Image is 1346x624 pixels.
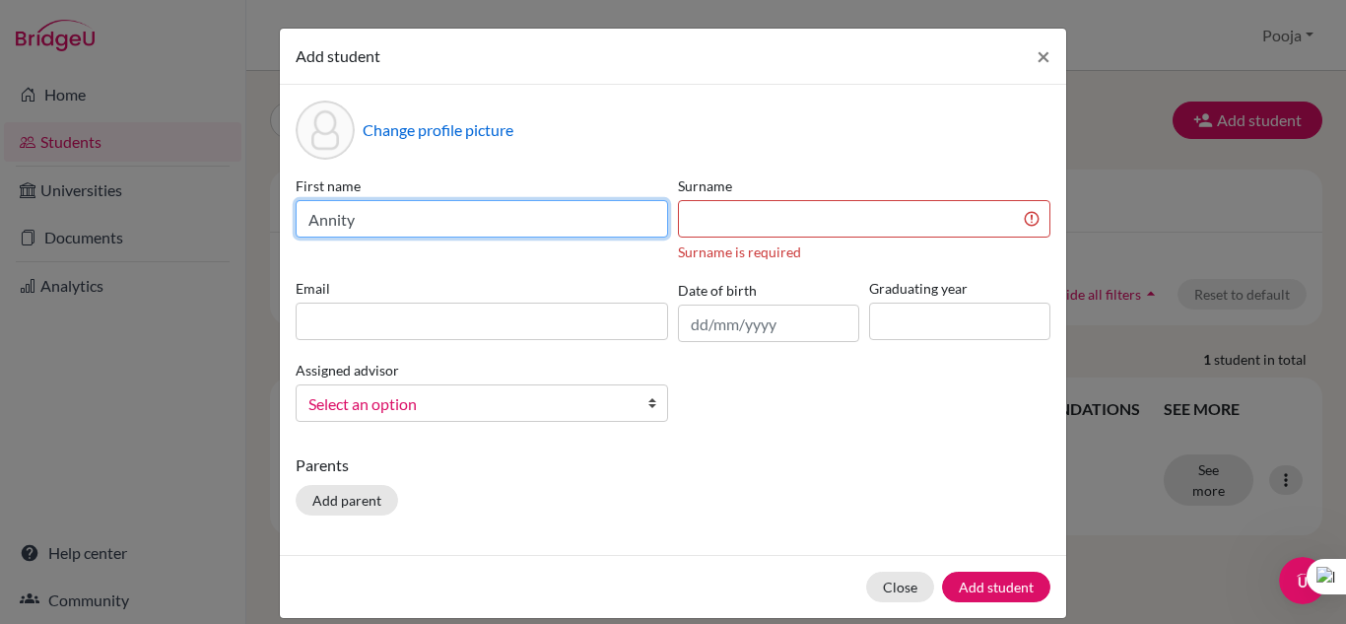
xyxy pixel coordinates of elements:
label: Assigned advisor [296,360,399,381]
button: Close [1021,29,1066,84]
p: Parents [296,453,1050,477]
label: First name [296,175,668,196]
iframe: Intercom live chat [1279,557,1326,604]
label: Graduating year [869,278,1050,299]
label: Date of birth [678,280,757,301]
button: Add parent [296,485,398,516]
span: Add student [296,46,380,65]
input: dd/mm/yyyy [678,305,859,342]
div: Profile picture [296,101,355,160]
button: Close [866,572,934,602]
div: Surname is required [678,242,1050,262]
span: Select an option [308,391,630,417]
label: Surname [678,175,1050,196]
button: Add student [942,572,1050,602]
span: × [1037,41,1050,70]
label: Email [296,278,668,299]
